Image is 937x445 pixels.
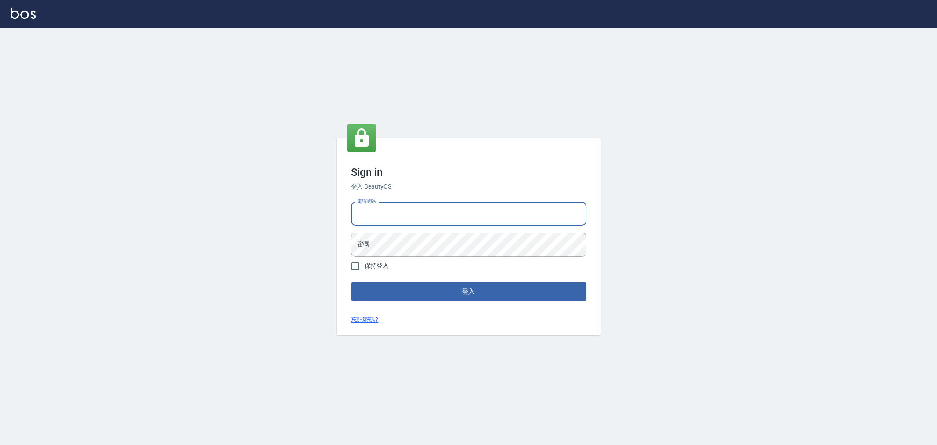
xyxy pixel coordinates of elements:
[357,198,376,204] label: 電話號碼
[351,282,586,301] button: 登入
[351,315,379,325] a: 忘記密碼?
[351,166,586,179] h3: Sign in
[11,8,36,19] img: Logo
[365,261,389,270] span: 保持登入
[351,182,586,191] h6: 登入 BeautyOS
